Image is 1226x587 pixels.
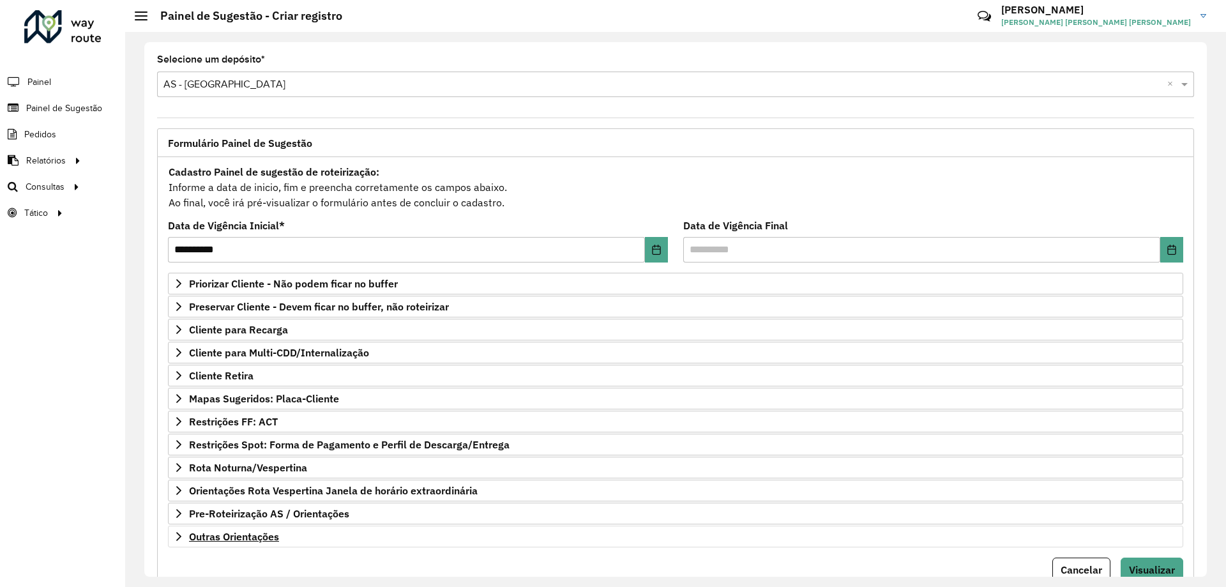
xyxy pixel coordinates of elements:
span: Restrições FF: ACT [189,416,278,427]
button: Choose Date [1160,237,1183,263]
span: Cancelar [1061,563,1102,576]
span: Cliente para Recarga [189,324,288,335]
h3: [PERSON_NAME] [1001,4,1191,16]
label: Data de Vigência Inicial [168,218,285,233]
span: Visualizar [1129,563,1175,576]
span: Cliente para Multi-CDD/Internalização [189,347,369,358]
label: Data de Vigência Final [683,218,788,233]
span: Consultas [26,180,64,194]
span: Clear all [1167,77,1178,92]
span: Tático [24,206,48,220]
span: Mapas Sugeridos: Placa-Cliente [189,393,339,404]
button: Visualizar [1121,558,1183,582]
span: Pre-Roteirização AS / Orientações [189,508,349,519]
span: Rota Noturna/Vespertina [189,462,307,473]
h2: Painel de Sugestão - Criar registro [148,9,342,23]
span: Outras Orientações [189,531,279,542]
a: Outras Orientações [168,526,1183,547]
span: [PERSON_NAME] [PERSON_NAME] [PERSON_NAME] [1001,17,1191,28]
span: Preservar Cliente - Devem ficar no buffer, não roteirizar [189,301,449,312]
a: Cliente para Recarga [168,319,1183,340]
label: Selecione um depósito [157,52,265,67]
a: Cliente Retira [168,365,1183,386]
span: Cliente Retira [189,370,254,381]
span: Orientações Rota Vespertina Janela de horário extraordinária [189,485,478,496]
span: Painel [27,75,51,89]
strong: Cadastro Painel de sugestão de roteirização: [169,165,379,178]
span: Priorizar Cliente - Não podem ficar no buffer [189,278,398,289]
a: Pre-Roteirização AS / Orientações [168,503,1183,524]
a: Priorizar Cliente - Não podem ficar no buffer [168,273,1183,294]
a: Orientações Rota Vespertina Janela de horário extraordinária [168,480,1183,501]
div: Informe a data de inicio, fim e preencha corretamente os campos abaixo. Ao final, você irá pré-vi... [168,164,1183,211]
span: Formulário Painel de Sugestão [168,138,312,148]
a: Preservar Cliente - Devem ficar no buffer, não roteirizar [168,296,1183,317]
a: Restrições Spot: Forma de Pagamento e Perfil de Descarga/Entrega [168,434,1183,455]
button: Choose Date [645,237,668,263]
a: Rota Noturna/Vespertina [168,457,1183,478]
a: Contato Rápido [971,3,998,30]
span: Pedidos [24,128,56,141]
span: Restrições Spot: Forma de Pagamento e Perfil de Descarga/Entrega [189,439,510,450]
a: Mapas Sugeridos: Placa-Cliente [168,388,1183,409]
a: Cliente para Multi-CDD/Internalização [168,342,1183,363]
span: Relatórios [26,154,66,167]
button: Cancelar [1052,558,1110,582]
span: Painel de Sugestão [26,102,102,115]
a: Restrições FF: ACT [168,411,1183,432]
